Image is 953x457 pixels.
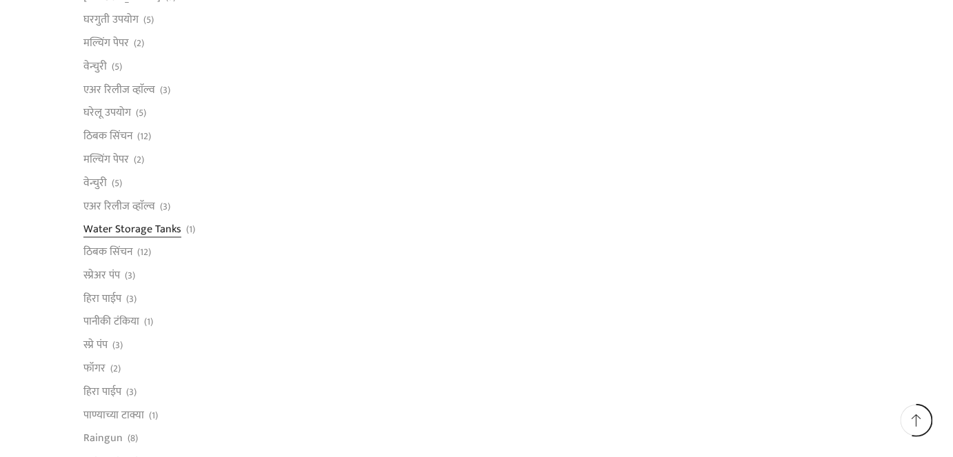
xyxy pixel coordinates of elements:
[83,78,155,101] a: एअर रिलीज व्हाॅल्व
[143,13,154,27] span: (5)
[160,200,170,214] span: (3)
[83,218,181,241] a: Water Storage Tanks
[136,106,146,120] span: (5)
[126,293,137,307] span: (3)
[83,334,108,358] a: स्प्रे पंप
[83,427,123,451] a: Raingun
[83,148,129,171] a: मल्चिंग पेपर
[83,8,139,32] a: घरगुती उपयोग
[83,358,106,381] a: फॉगर
[83,171,107,194] a: वेन्चुरी
[126,386,137,400] span: (3)
[83,287,121,311] a: हिरा पाईप
[112,339,123,353] span: (3)
[83,311,139,334] a: पानीकी टंकिया
[134,37,144,50] span: (2)
[186,223,195,236] span: (1)
[128,432,138,446] span: (8)
[112,60,122,74] span: (5)
[83,264,120,287] a: स्प्रेअर पंप
[134,153,144,167] span: (2)
[112,176,122,190] span: (5)
[110,363,121,376] span: (2)
[83,101,131,125] a: घरेलू उपयोग
[83,125,132,148] a: ठिबक सिंचन
[83,194,155,218] a: एअर रिलीज व्हाॅल्व
[83,404,144,427] a: पाण्याच्या टाक्या
[149,409,158,423] span: (1)
[125,270,135,283] span: (3)
[83,241,132,265] a: ठिबक सिंचन
[83,32,129,55] a: मल्चिंग पेपर
[137,130,151,143] span: (12)
[83,54,107,78] a: वेन्चुरी
[83,380,121,404] a: हिरा पाईप
[144,316,153,329] span: (1)
[160,83,170,97] span: (3)
[137,246,151,260] span: (12)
